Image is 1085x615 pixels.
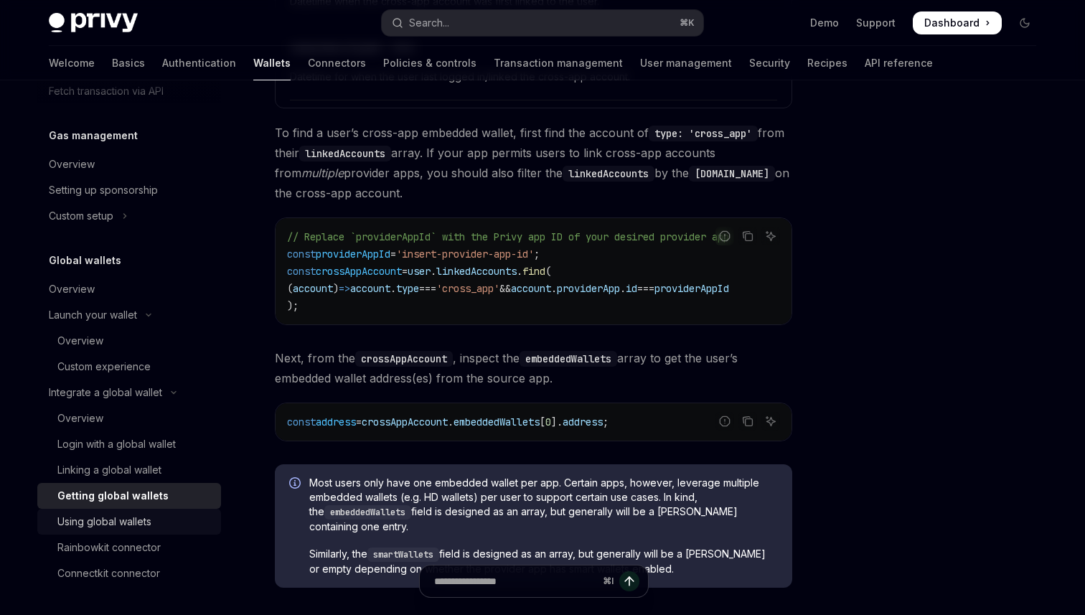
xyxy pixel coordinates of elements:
span: account [350,282,390,295]
span: account [511,282,551,295]
span: ⌘ K [680,17,695,29]
div: Setting up sponsorship [49,182,158,199]
span: id [626,282,637,295]
span: type [396,282,419,295]
a: API reference [865,46,933,80]
div: Rainbowkit connector [57,539,161,556]
code: smartWallets [367,548,439,562]
span: ( [287,282,293,295]
span: => [339,282,350,295]
span: const [287,416,316,428]
a: Overview [37,276,221,302]
a: Support [856,16,896,30]
a: Transaction management [494,46,623,80]
span: Dashboard [924,16,980,30]
a: Welcome [49,46,95,80]
span: = [390,248,396,260]
span: Most users only have one embedded wallet per app. Certain apps, however, leverage multiple embedd... [309,476,778,534]
span: ); [287,299,299,312]
span: = [356,416,362,428]
span: 'cross_app' [436,282,499,295]
span: . [431,265,436,278]
div: Connectkit connector [57,565,160,582]
a: Linking a global wallet [37,457,221,483]
span: linkedAccounts [436,265,517,278]
span: providerAppId [316,248,390,260]
a: Rainbowkit connector [37,535,221,560]
div: Overview [49,281,95,298]
a: Getting global wallets [37,483,221,509]
div: Overview [57,410,103,427]
a: Policies & controls [383,46,476,80]
span: === [419,282,436,295]
code: linkedAccounts [563,166,654,182]
span: Similarly, the field is designed as an array, but generally will be a [PERSON_NAME] or empty depe... [309,547,778,576]
span: = [402,265,408,278]
div: Custom setup [49,207,113,225]
a: Overview [37,328,221,354]
span: account [293,282,333,295]
span: providerAppId [654,282,729,295]
a: Overview [37,405,221,431]
code: crossAppAccount [355,351,453,367]
span: user [408,265,431,278]
span: const [287,265,316,278]
div: Custom experience [57,358,151,375]
button: Copy the contents from the code block [738,227,757,245]
a: Demo [810,16,839,30]
button: Ask AI [761,227,780,245]
span: 'insert-provider-app-id' [396,248,534,260]
a: Connectors [308,46,366,80]
a: User management [640,46,732,80]
div: Login with a global wallet [57,436,176,453]
button: Copy the contents from the code block [738,412,757,431]
code: embeddedWallets [520,351,617,367]
span: ( [545,265,551,278]
h5: Gas management [49,127,138,144]
span: embeddedWallets [454,416,540,428]
a: Setting up sponsorship [37,177,221,203]
a: Using global wallets [37,509,221,535]
a: Overview [37,151,221,177]
button: Toggle Integrate a global wallet section [37,380,221,405]
button: Report incorrect code [715,412,734,431]
div: Integrate a global wallet [49,384,162,401]
div: Overview [49,156,95,173]
span: . [551,282,557,295]
div: Search... [409,14,449,32]
div: Launch your wallet [49,306,137,324]
button: Toggle Custom setup section [37,203,221,229]
img: dark logo [49,13,138,33]
span: address [563,416,603,428]
span: ; [603,416,609,428]
div: Getting global wallets [57,487,169,504]
span: ]. [551,416,563,428]
span: find [522,265,545,278]
a: Security [749,46,790,80]
button: Ask AI [761,412,780,431]
span: To find a user’s cross-app embedded wallet, first find the account of from their array. If your a... [275,123,792,203]
div: Using global wallets [57,513,151,530]
code: [DOMAIN_NAME] [689,166,775,182]
svg: Info [289,477,304,492]
div: Overview [57,332,103,349]
a: Basics [112,46,145,80]
span: // Replace `providerAppId` with the Privy app ID of your desired provider app [287,230,729,243]
a: Authentication [162,46,236,80]
a: Wallets [253,46,291,80]
a: Recipes [807,46,847,80]
span: . [620,282,626,295]
a: Connectkit connector [37,560,221,586]
div: Linking a global wallet [57,461,161,479]
button: Toggle dark mode [1013,11,1036,34]
span: ) [333,282,339,295]
span: address [316,416,356,428]
code: type: 'cross_app' [649,126,758,141]
code: embeddedWallets [324,505,411,520]
button: Send message [619,571,639,591]
span: crossAppAccount [316,265,402,278]
span: ; [534,248,540,260]
a: Dashboard [913,11,1002,34]
a: Login with a global wallet [37,431,221,457]
a: Custom experience [37,354,221,380]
